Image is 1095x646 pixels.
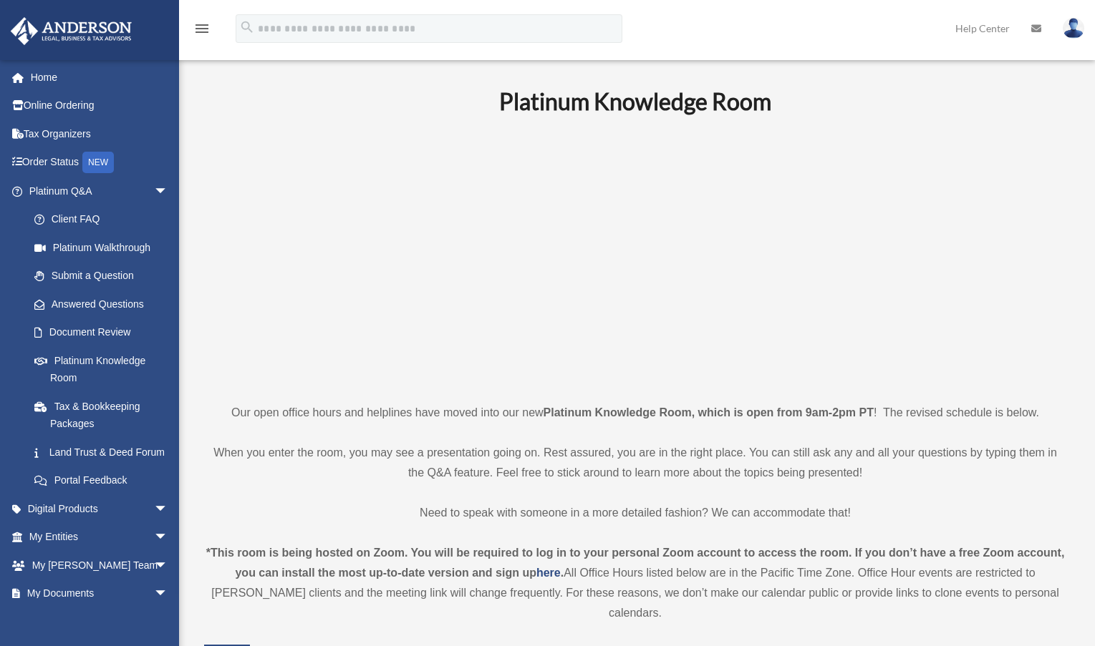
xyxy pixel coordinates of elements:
[204,403,1066,423] p: Our open office hours and helplines have moved into our new ! The revised schedule is below.
[154,523,183,552] span: arrow_drop_down
[10,119,190,148] a: Tax Organizers
[10,63,190,92] a: Home
[20,205,190,234] a: Client FAQ
[154,579,183,609] span: arrow_drop_down
[420,134,850,376] iframe: 231110_Toby_KnowledgeRoom
[193,25,211,37] a: menu
[204,443,1066,483] p: When you enter the room, you may see a presentation going on. Rest assured, you are in the right ...
[1063,18,1084,39] img: User Pic
[20,392,190,438] a: Tax & Bookkeeping Packages
[20,318,190,347] a: Document Review
[10,148,190,177] a: Order StatusNEW
[193,20,211,37] i: menu
[6,17,136,45] img: Anderson Advisors Platinum Portal
[82,152,114,173] div: NEW
[20,262,190,290] a: Submit a Question
[20,466,190,495] a: Portal Feedback
[20,290,190,318] a: Answered Questions
[154,494,183,524] span: arrow_drop_down
[204,503,1066,523] p: Need to speak with someone in a more detailed fashion? We can accommodate that!
[536,567,561,579] a: here
[10,92,190,120] a: Online Ordering
[239,19,255,35] i: search
[20,438,190,466] a: Land Trust & Deed Forum
[10,523,190,552] a: My Entitiesarrow_drop_down
[10,551,190,579] a: My [PERSON_NAME] Teamarrow_drop_down
[10,579,190,608] a: My Documentsarrow_drop_down
[20,233,190,262] a: Platinum Walkthrough
[561,567,564,579] strong: .
[206,547,1065,579] strong: *This room is being hosted on Zoom. You will be required to log in to your personal Zoom account ...
[10,494,190,523] a: Digital Productsarrow_drop_down
[544,406,874,419] strong: Platinum Knowledge Room, which is open from 9am-2pm PT
[154,551,183,580] span: arrow_drop_down
[20,346,183,392] a: Platinum Knowledge Room
[154,177,183,206] span: arrow_drop_down
[204,543,1066,623] div: All Office Hours listed below are in the Pacific Time Zone. Office Hour events are restricted to ...
[10,177,190,205] a: Platinum Q&Aarrow_drop_down
[499,87,771,115] b: Platinum Knowledge Room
